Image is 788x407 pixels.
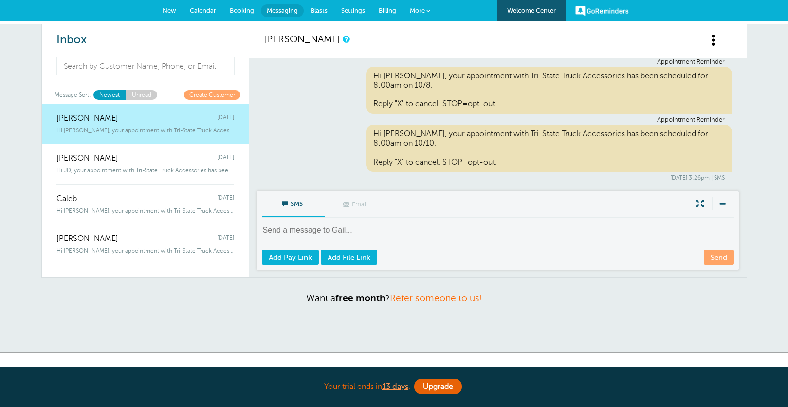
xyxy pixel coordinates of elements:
input: Search by Customer Name, Phone, or Email [56,57,235,75]
span: Caleb [56,194,77,203]
span: Email [332,192,381,215]
a: Messaging [261,4,304,17]
a: [PERSON_NAME] [DATE] Hi JD, your appointment with Tri-State Truck Accessories has been scheduled [42,144,249,184]
p: Want a ? [41,293,747,304]
span: Hi [PERSON_NAME], your appointment with Tri-State Truck Accessories has been schedul [56,127,234,134]
a: Newest [93,90,126,99]
span: New [163,7,176,14]
a: Refer someone to us! [390,293,482,303]
span: [DATE] [217,234,234,243]
a: [PERSON_NAME] [264,34,340,45]
div: Appointment Reminder [271,116,725,124]
span: Messaging [267,7,298,14]
span: Billing [379,7,396,14]
div: Your trial ends in . [151,376,638,397]
span: More [410,7,425,14]
span: Blasts [311,7,328,14]
span: Add Pay Link [269,254,312,261]
span: [DATE] [217,114,234,123]
div: [DATE] 3:26pm | SMS [271,174,725,181]
a: Create Customer [184,90,240,99]
span: Calendar [190,7,216,14]
a: Unread [126,90,157,99]
strong: free month [335,293,385,303]
h2: Inbox [56,33,234,47]
span: [PERSON_NAME] [56,154,118,163]
span: Hi [PERSON_NAME], your appointment with Tri-State Truck Accessories has been schedu [56,207,234,214]
a: [PERSON_NAME] [DATE] Hi [PERSON_NAME], your appointment with Tri-State Truck Accessories has been... [42,224,249,264]
span: Add File Link [328,254,370,261]
a: Send [704,250,734,265]
label: This customer does not have an email address. [325,192,388,218]
div: Hi [PERSON_NAME], your appointment with Tri-State Truck Accessories has been scheduled for 8:00am... [366,67,732,114]
a: Caleb [DATE] Hi [PERSON_NAME], your appointment with Tri-State Truck Accessories has been schedu [42,184,249,224]
span: [DATE] [217,154,234,163]
span: Message Sort: [55,90,91,99]
div: Hi [PERSON_NAME], your appointment with Tri-State Truck Accessories has been scheduled for 8:00am... [366,125,732,172]
span: SMS [269,191,318,215]
span: Settings [341,7,365,14]
a: 13 days [382,382,408,391]
span: [PERSON_NAME] [56,234,118,243]
span: Booking [230,7,254,14]
a: This is a history of all communications between GoReminders and your customer. [343,36,348,42]
a: Add File Link [321,250,377,265]
a: [PERSON_NAME] [DATE] Hi [PERSON_NAME], your appointment with Tri-State Truck Accessories has been... [42,104,249,144]
span: Hi [PERSON_NAME], your appointment with Tri-State Truck Accessories has been schedul [56,247,234,254]
a: Upgrade [414,379,462,394]
span: Hi JD, your appointment with Tri-State Truck Accessories has been scheduled [56,167,234,174]
div: Appointment Reminder [271,58,725,66]
span: [PERSON_NAME] [56,114,118,123]
span: [DATE] [217,194,234,203]
a: Add Pay Link [262,250,319,265]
